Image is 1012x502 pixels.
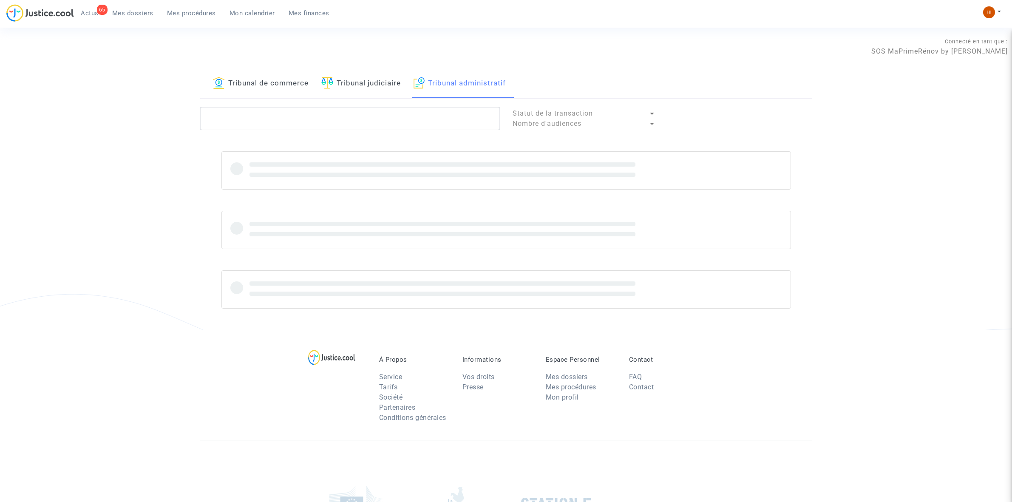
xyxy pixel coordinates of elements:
a: Mes procédures [546,383,596,391]
span: Statut de la transaction [513,109,593,117]
p: À Propos [379,356,450,363]
img: icon-archive.svg [414,77,425,89]
a: Mes procédures [160,7,223,20]
img: jc-logo.svg [6,4,74,22]
a: Contact [629,383,654,391]
a: Vos droits [462,373,495,381]
a: Société [379,393,403,401]
a: 65Actus [74,7,105,20]
a: Presse [462,383,484,391]
a: Conditions générales [379,414,446,422]
a: Tribunal administratif [414,69,506,98]
a: Mes finances [282,7,336,20]
a: Mes dossiers [546,373,588,381]
p: Espace Personnel [546,356,616,363]
a: Tribunal judiciaire [321,69,401,98]
img: fc99b196863ffcca57bb8fe2645aafd9 [983,6,995,18]
div: 65 [97,5,108,15]
span: Actus [81,9,99,17]
a: FAQ [629,373,642,381]
img: icon-banque.svg [213,77,225,89]
a: Service [379,373,403,381]
span: Mes finances [289,9,329,17]
span: Nombre d'audiences [513,119,581,128]
a: Partenaires [379,403,416,411]
a: Mon profil [546,393,579,401]
a: Mes dossiers [105,7,160,20]
span: Connecté en tant que : [945,38,1008,45]
span: Mes dossiers [112,9,153,17]
img: icon-faciliter-sm.svg [321,77,333,89]
p: Contact [629,356,700,363]
img: logo-lg.svg [308,350,355,365]
span: Mon calendrier [230,9,275,17]
a: Tribunal de commerce [213,69,309,98]
span: Mes procédures [167,9,216,17]
a: Tarifs [379,383,398,391]
a: Mon calendrier [223,7,282,20]
p: Informations [462,356,533,363]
